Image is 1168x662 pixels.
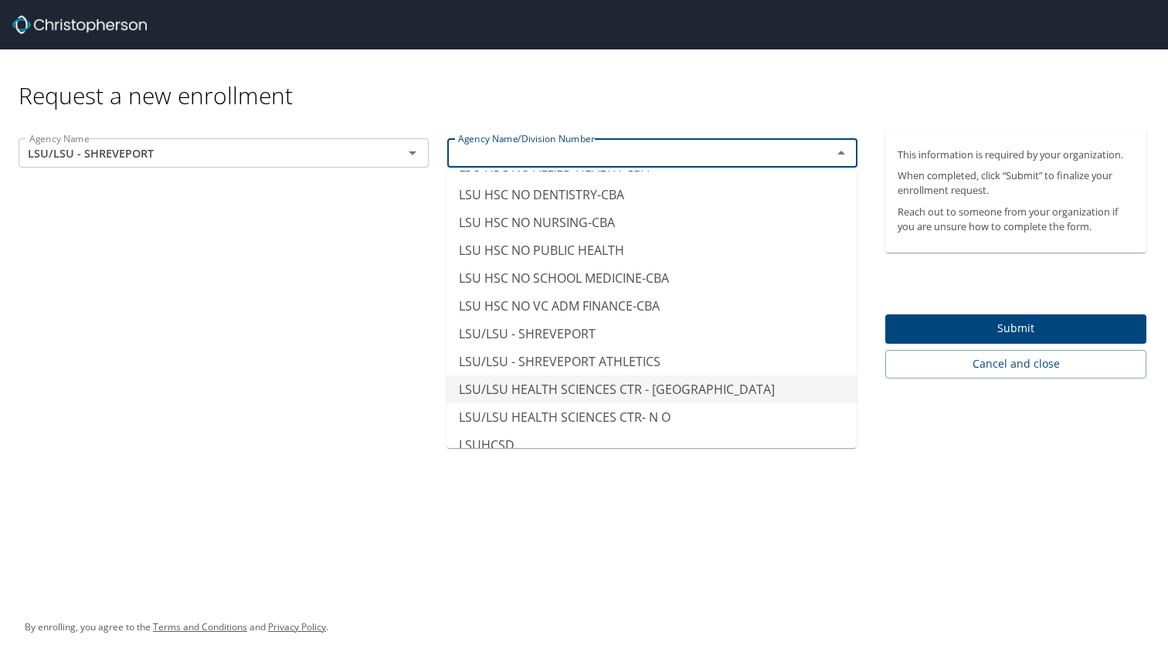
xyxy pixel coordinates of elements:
[898,205,1134,234] p: Reach out to someone from your organization if you are unsure how to complete the form.
[898,355,1134,374] span: Cancel and close
[268,620,326,633] a: Privacy Policy
[446,264,857,292] li: LSU HSC NO SCHOOL MEDICINE-CBA
[898,148,1134,162] p: This information is required by your organization.
[402,142,423,164] button: Open
[19,49,1159,110] div: Request a new enrollment
[446,292,857,320] li: LSU HSC NO VC ADM FINANCE-CBA
[898,168,1134,198] p: When completed, click “Submit” to finalize your enrollment request.
[446,348,857,375] li: LSU/LSU - SHREVEPORT ATHLETICS
[885,350,1146,379] button: Cancel and close
[446,320,857,348] li: LSU/LSU - SHREVEPORT
[25,608,328,647] div: By enrolling, you agree to the and .
[446,375,857,403] li: LSU/LSU HEALTH SCIENCES CTR - [GEOGRAPHIC_DATA]
[898,319,1134,338] span: Submit
[446,403,857,431] li: LSU/LSU HEALTH SCIENCES CTR- N O
[830,142,852,164] button: Close
[153,620,247,633] a: Terms and Conditions
[446,181,857,209] li: LSU HSC NO DENTISTRY-CBA
[446,209,857,236] li: LSU HSC NO NURSING-CBA
[446,431,857,459] li: LSUHCSD
[12,15,147,34] img: cbt logo
[885,314,1146,345] button: Submit
[446,236,857,264] li: LSU HSC NO PUBLIC HEALTH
